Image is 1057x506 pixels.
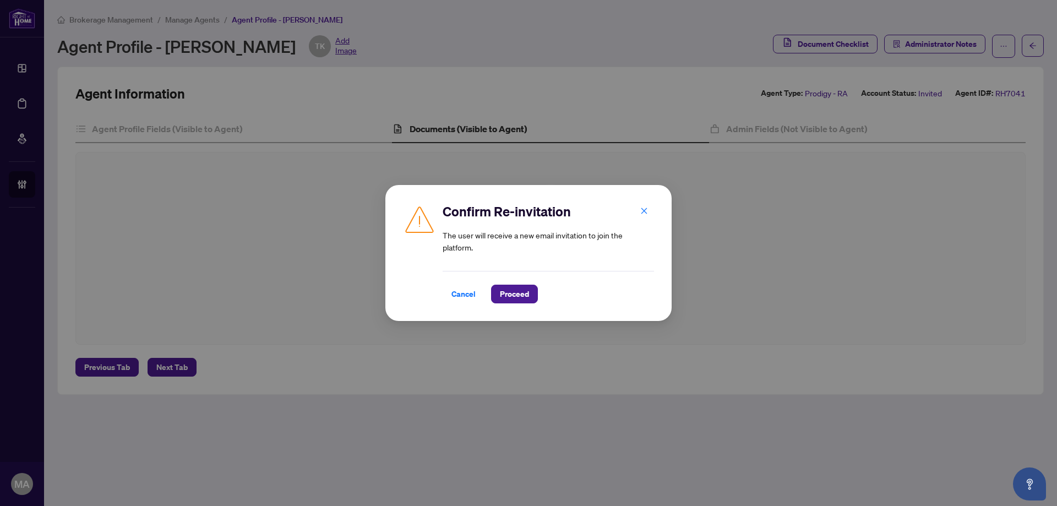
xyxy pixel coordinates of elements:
img: Caution Icon [403,203,436,236]
button: Cancel [443,285,484,303]
span: close [640,207,648,215]
h2: Confirm Re-invitation [443,203,654,220]
button: Open asap [1013,467,1046,500]
button: Proceed [491,285,538,303]
span: Cancel [451,285,476,303]
span: Proceed [500,285,529,303]
article: The user will receive a new email invitation to join the platform. [443,229,654,253]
